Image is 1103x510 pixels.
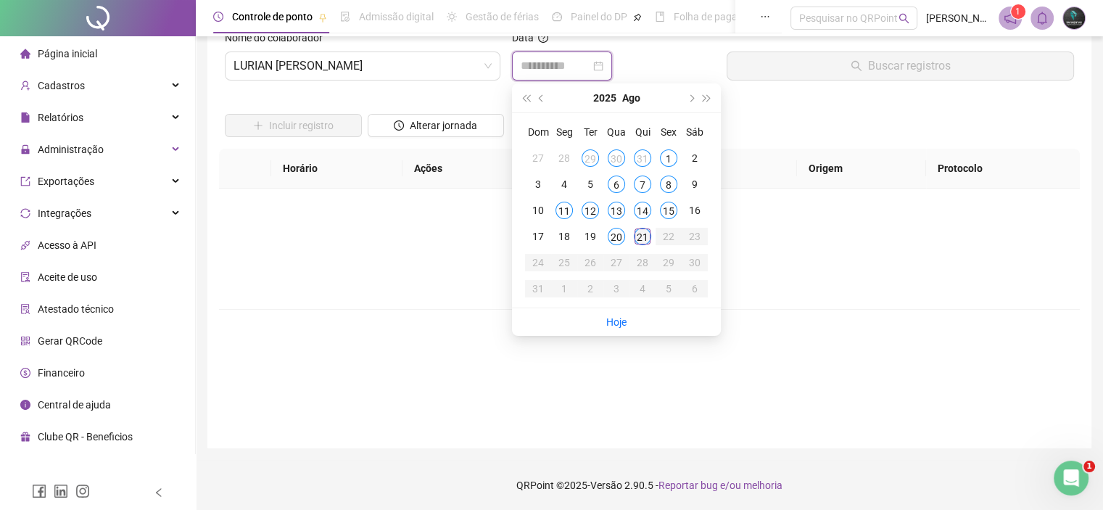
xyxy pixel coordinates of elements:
[629,171,656,197] td: 2025-08-07
[512,32,534,44] span: Data
[660,149,677,167] div: 1
[608,202,625,219] div: 13
[582,149,599,167] div: 29
[525,276,551,302] td: 2025-08-31
[555,202,573,219] div: 11
[926,149,1080,189] th: Protocolo
[608,176,625,193] div: 6
[686,149,703,167] div: 2
[552,12,562,22] span: dashboard
[38,399,111,411] span: Central de ajuda
[629,119,656,145] th: Qui
[154,488,164,498] span: left
[555,176,573,193] div: 4
[699,83,715,112] button: super-next-year
[538,33,548,43] span: question-circle
[20,272,30,282] span: audit
[760,12,770,22] span: ellipsis
[525,250,551,276] td: 2025-08-24
[318,13,327,22] span: pushpin
[682,197,708,223] td: 2025-08-16
[577,223,603,250] td: 2025-08-19
[394,120,404,131] span: clock-circle
[525,223,551,250] td: 2025-08-17
[603,119,629,145] th: Qua
[529,202,547,219] div: 10
[656,276,682,302] td: 2025-09-05
[20,432,30,442] span: gift
[20,176,30,186] span: export
[634,176,651,193] div: 7
[232,11,313,22] span: Controle de ponto
[32,484,46,498] span: facebook
[608,280,625,297] div: 3
[359,11,434,22] span: Admissão digital
[656,171,682,197] td: 2025-08-08
[340,12,350,22] span: file-done
[368,121,505,133] a: Alterar jornada
[571,11,627,22] span: Painel do DP
[603,276,629,302] td: 2025-09-03
[582,202,599,219] div: 12
[38,239,96,251] span: Acesso à API
[529,254,547,271] div: 24
[590,480,622,491] span: Versão
[271,149,402,189] th: Horário
[686,202,703,219] div: 16
[686,228,703,245] div: 23
[551,119,577,145] th: Seg
[38,112,83,123] span: Relatórios
[577,145,603,171] td: 2025-07-29
[608,149,625,167] div: 30
[898,13,909,24] span: search
[634,202,651,219] div: 14
[674,11,767,22] span: Folha de pagamento
[402,149,519,189] th: Ações
[577,119,603,145] th: Ter
[582,176,599,193] div: 5
[38,176,94,187] span: Exportações
[529,280,547,297] div: 31
[629,276,656,302] td: 2025-09-04
[75,484,90,498] span: instagram
[529,176,547,193] div: 3
[660,176,677,193] div: 8
[38,144,104,155] span: Administração
[20,240,30,250] span: api
[660,228,677,245] div: 22
[629,197,656,223] td: 2025-08-14
[551,223,577,250] td: 2025-08-18
[577,197,603,223] td: 2025-08-12
[577,276,603,302] td: 2025-09-02
[682,145,708,171] td: 2025-08-02
[234,52,492,80] span: LURIAN AMAURI ROCHA
[1004,12,1017,25] span: notification
[20,208,30,218] span: sync
[629,250,656,276] td: 2025-08-28
[603,171,629,197] td: 2025-08-06
[525,171,551,197] td: 2025-08-03
[577,250,603,276] td: 2025-08-26
[658,480,782,491] span: Reportar bug e/ou melhoria
[603,145,629,171] td: 2025-07-30
[555,149,573,167] div: 28
[727,52,1074,81] button: Buscar registros
[634,228,651,245] div: 21
[1083,461,1095,472] span: 1
[608,228,625,245] div: 20
[682,83,698,112] button: next-year
[534,83,550,112] button: prev-year
[54,484,68,498] span: linkedin
[634,254,651,271] div: 28
[633,13,642,22] span: pushpin
[38,80,85,91] span: Cadastros
[603,197,629,223] td: 2025-08-13
[518,83,534,112] button: super-prev-year
[1063,7,1085,29] img: 35618
[686,280,703,297] div: 6
[20,49,30,59] span: home
[660,202,677,219] div: 15
[1054,461,1088,495] iframe: Intercom live chat
[529,149,547,167] div: 27
[38,207,91,219] span: Integrações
